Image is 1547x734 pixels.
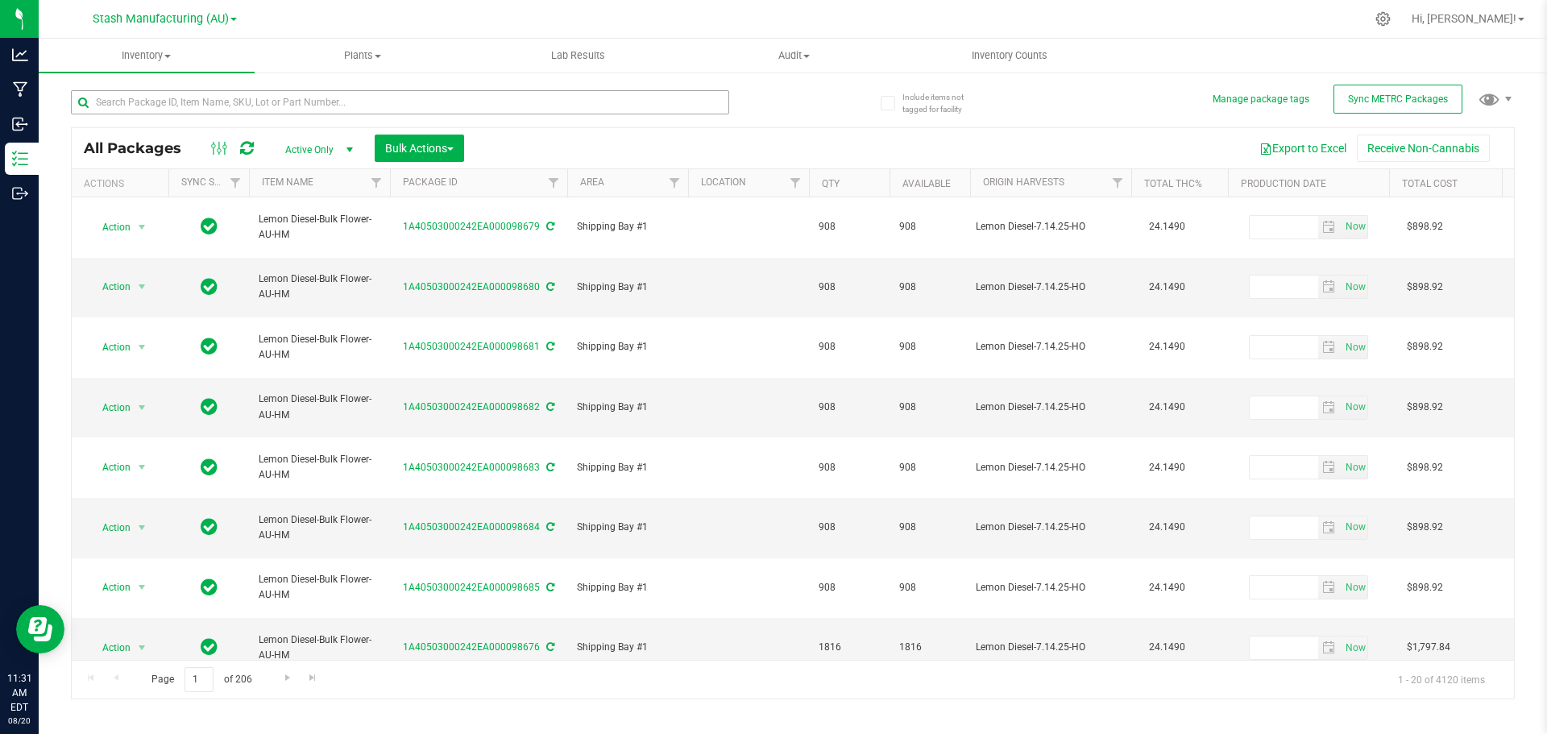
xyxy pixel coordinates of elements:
span: select [132,516,152,539]
a: Total THC% [1144,178,1202,189]
span: Lemon Diesel-Bulk Flower-AU-HM [259,512,380,543]
iframe: Resource center [16,605,64,653]
span: In Sync [201,335,218,358]
span: Sync from Compliance System [544,221,554,232]
span: Set Current date [1342,396,1369,419]
a: Go to the last page [301,667,325,689]
span: In Sync [201,576,218,599]
span: select [1341,456,1367,479]
span: Sync from Compliance System [544,401,554,413]
span: select [1341,276,1367,298]
span: select [1318,276,1342,298]
a: Item Name [262,176,313,188]
span: Sync from Compliance System [544,582,554,593]
a: Inventory Counts [902,39,1118,73]
a: Area [580,176,604,188]
span: $898.92 [1399,456,1451,479]
span: Lemon Diesel-Bulk Flower-AU-HM [259,452,380,483]
a: Filter [782,169,809,197]
span: Lemon Diesel-Bulk Flower-AU-HM [259,332,380,363]
span: 24.1490 [1141,636,1193,659]
div: Actions [84,178,162,189]
span: Action [88,216,131,238]
span: Shipping Bay #1 [577,219,678,234]
span: select [132,456,152,479]
span: select [132,216,152,238]
p: 08/20 [7,715,31,727]
span: 24.1490 [1141,215,1193,238]
span: $898.92 [1399,335,1451,359]
span: Lemon Diesel-Bulk Flower-AU-HM [259,392,380,422]
a: Production Date [1241,178,1326,189]
span: select [1341,336,1367,359]
a: Filter [662,169,688,197]
span: 908 [819,219,880,234]
span: Inventory Counts [950,48,1069,63]
span: In Sync [201,456,218,479]
div: Lemon Diesel-7.14.25-HO [976,580,1126,595]
inline-svg: Inbound [12,116,28,132]
span: select [1318,396,1342,419]
div: Lemon Diesel-7.14.25-HO [976,520,1126,535]
a: Origin Harvests [983,176,1064,188]
span: $898.92 [1399,215,1451,238]
span: $898.92 [1399,276,1451,299]
span: $898.92 [1399,516,1451,539]
span: 24.1490 [1141,276,1193,299]
span: Action [88,637,131,659]
span: In Sync [201,396,218,418]
span: Shipping Bay #1 [577,460,678,475]
span: Set Current date [1342,456,1369,479]
span: 908 [899,339,960,355]
input: 1 [185,667,214,692]
button: Bulk Actions [375,135,464,162]
span: Shipping Bay #1 [577,400,678,415]
span: Action [88,276,131,298]
span: 1816 [819,640,880,655]
span: 24.1490 [1141,576,1193,599]
a: 1A40503000242EA000098682 [403,401,540,413]
span: Set Current date [1342,516,1369,539]
span: In Sync [201,516,218,538]
span: 24.1490 [1141,456,1193,479]
a: Audit [686,39,902,73]
span: Sync from Compliance System [544,521,554,533]
span: 908 [899,580,960,595]
span: 908 [819,580,880,595]
span: 908 [819,520,880,535]
a: 1A40503000242EA000098680 [403,281,540,292]
span: 24.1490 [1141,335,1193,359]
a: 1A40503000242EA000098679 [403,221,540,232]
span: select [1318,637,1342,659]
span: $898.92 [1399,576,1451,599]
a: 1A40503000242EA000098685 [403,582,540,593]
span: select [1318,576,1342,599]
span: Lemon Diesel-Bulk Flower-AU-HM [259,212,380,243]
span: Action [88,576,131,599]
inline-svg: Outbound [12,185,28,201]
span: In Sync [201,636,218,658]
span: select [1318,516,1342,539]
span: In Sync [201,276,218,298]
a: 1A40503000242EA000098681 [403,341,540,352]
a: Total Cost [1402,178,1458,189]
span: select [1341,216,1367,238]
span: select [132,396,152,419]
span: select [1318,216,1342,238]
span: 908 [819,280,880,295]
a: Package ID [403,176,458,188]
span: Action [88,516,131,539]
span: select [1341,637,1367,659]
span: Set Current date [1342,576,1369,599]
a: Go to the next page [276,667,299,689]
div: Manage settings [1373,11,1393,27]
span: Lab Results [529,48,627,63]
span: Shipping Bay #1 [577,640,678,655]
p: 11:31 AM EDT [7,671,31,715]
div: Lemon Diesel-7.14.25-HO [976,339,1126,355]
span: 24.1490 [1141,396,1193,419]
inline-svg: Manufacturing [12,81,28,97]
a: Filter [363,169,390,197]
a: 1A40503000242EA000098683 [403,462,540,473]
span: Bulk Actions [385,142,454,155]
